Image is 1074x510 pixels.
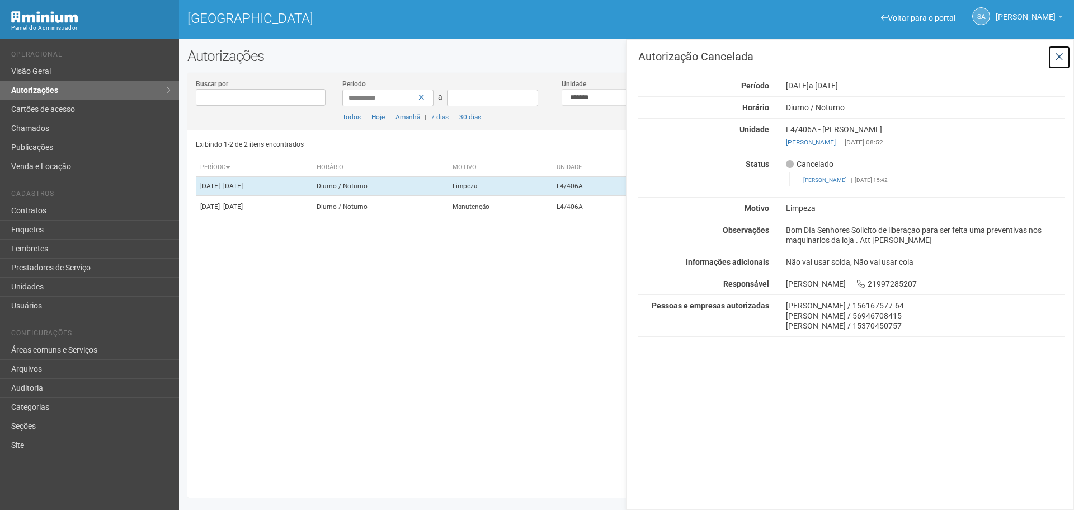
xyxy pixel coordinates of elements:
[803,177,847,183] a: [PERSON_NAME]
[220,203,243,210] span: - [DATE]
[786,311,1065,321] div: [PERSON_NAME] / 56946708415
[742,103,769,112] strong: Horário
[786,137,1065,147] div: [DATE] 08:52
[786,159,833,169] span: Cancelado
[562,79,586,89] label: Unidade
[11,190,171,202] li: Cadastros
[746,160,769,169] strong: Status
[881,13,955,22] a: Voltar para o portal
[395,113,420,121] a: Amanhã
[196,158,312,177] th: Período
[312,177,447,196] td: Diurno / Noturno
[778,102,1073,113] div: Diurno / Noturno
[739,125,769,134] strong: Unidade
[552,196,632,218] td: L4/406A
[431,113,449,121] a: 7 dias
[187,48,1066,64] h2: Autorizações
[686,258,769,266] strong: Informações adicionais
[11,329,171,341] li: Configurações
[786,321,1065,331] div: [PERSON_NAME] / 15370450757
[342,79,366,89] label: Período
[342,113,361,121] a: Todos
[187,11,618,26] h1: [GEOGRAPHIC_DATA]
[778,257,1073,267] div: Não vai usar solda, Não vai usar cola
[459,113,481,121] a: 30 dias
[552,177,632,196] td: L4/406A
[778,203,1073,213] div: Limpeza
[196,136,623,153] div: Exibindo 1-2 de 2 itens encontrados
[11,50,171,62] li: Operacional
[312,196,447,218] td: Diurno / Noturno
[778,81,1073,91] div: [DATE]
[786,138,836,146] a: [PERSON_NAME]
[220,182,243,190] span: - [DATE]
[996,14,1063,23] a: [PERSON_NAME]
[809,81,838,90] span: a [DATE]
[778,124,1073,147] div: L4/406A - [PERSON_NAME]
[196,177,312,196] td: [DATE]
[448,158,552,177] th: Motivo
[365,113,367,121] span: |
[425,113,426,121] span: |
[638,51,1065,62] h3: Autorização Cancelada
[196,79,228,89] label: Buscar por
[196,196,312,218] td: [DATE]
[11,23,171,33] div: Painel do Administrador
[652,301,769,310] strong: Pessoas e empresas autorizadas
[778,225,1073,245] div: Bom DIa Senhores Solicito de liberaçao para ser feita uma preventivas nos maquinarios da loja . A...
[552,158,632,177] th: Unidade
[786,301,1065,311] div: [PERSON_NAME] / 156167577-64
[448,177,552,196] td: Limpeza
[438,92,442,101] span: a
[448,196,552,218] td: Manutenção
[745,204,769,213] strong: Motivo
[996,2,1056,21] span: Silvio Anjos
[371,113,385,121] a: Hoje
[741,81,769,90] strong: Período
[723,279,769,288] strong: Responsável
[797,176,1059,184] footer: [DATE] 15:42
[389,113,391,121] span: |
[778,279,1073,289] div: [PERSON_NAME] 21997285207
[11,11,78,23] img: Minium
[840,138,842,146] span: |
[723,226,769,235] strong: Observações
[972,7,990,25] a: SA
[312,158,447,177] th: Horário
[453,113,455,121] span: |
[851,177,852,183] span: |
